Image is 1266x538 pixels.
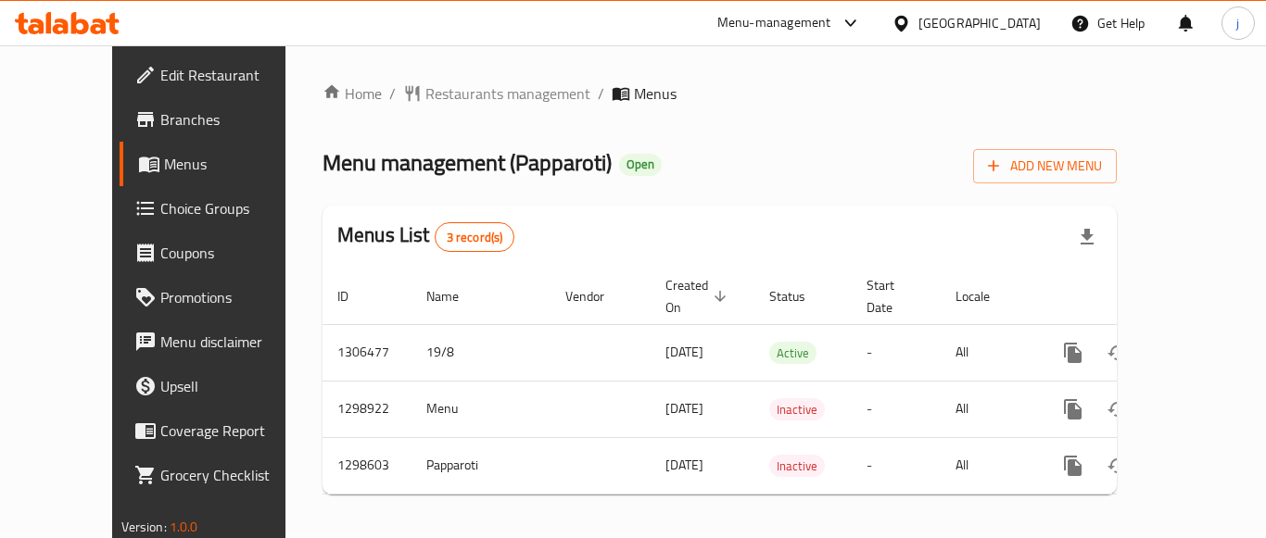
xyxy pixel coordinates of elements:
td: All [941,437,1036,494]
h2: Menus List [337,221,514,252]
td: 1298922 [323,381,411,437]
button: Change Status [1095,387,1140,432]
table: enhanced table [323,269,1244,494]
nav: breadcrumb [323,82,1117,105]
div: Open [619,154,662,176]
span: Edit Restaurant [160,64,309,86]
span: Menus [164,153,309,175]
li: / [389,82,396,105]
span: Vendor [565,285,628,307]
button: Change Status [1095,331,1140,375]
td: Menu [411,381,551,437]
span: Created On [665,274,732,319]
span: j [1236,13,1239,33]
th: Actions [1036,269,1244,325]
td: - [852,381,941,437]
span: Upsell [160,375,309,397]
span: Choice Groups [160,197,309,219]
a: Grocery Checklist [120,453,323,497]
a: Coupons [120,231,323,275]
td: 19/8 [411,324,551,381]
span: [DATE] [665,396,703,420]
span: Branches [160,108,309,131]
span: Restaurants management [425,82,590,105]
div: Inactive [769,455,825,477]
span: Coverage Report [160,419,309,442]
button: more [1051,444,1095,488]
span: Open [619,156,662,172]
li: / [598,82,604,105]
div: Total records count [435,222,515,252]
td: All [941,381,1036,437]
div: [GEOGRAPHIC_DATA] [918,13,1041,33]
span: Start Date [867,274,918,319]
span: Menu management ( Papparoti ) [323,142,612,183]
button: more [1051,331,1095,375]
td: - [852,324,941,381]
a: Branches [120,97,323,142]
a: Promotions [120,275,323,319]
span: Grocery Checklist [160,464,309,486]
a: Home [323,82,382,105]
span: Status [769,285,829,307]
a: Upsell [120,364,323,408]
span: Coupons [160,242,309,264]
span: [DATE] [665,340,703,364]
span: [DATE] [665,453,703,477]
span: Inactive [769,456,825,477]
span: Promotions [160,286,309,308]
a: Menu disclaimer [120,319,323,364]
span: Inactive [769,399,825,420]
span: ID [337,285,373,307]
td: 1306477 [323,324,411,381]
a: Menus [120,142,323,186]
span: Menus [634,82,677,105]
div: Menu-management [717,12,831,34]
span: 3 record(s) [436,229,514,246]
a: Choice Groups [120,186,323,231]
span: Add New Menu [988,155,1102,178]
td: - [852,437,941,494]
button: more [1051,387,1095,432]
button: Change Status [1095,444,1140,488]
div: Export file [1065,215,1109,259]
td: Papparoti [411,437,551,494]
a: Restaurants management [403,82,590,105]
a: Edit Restaurant [120,53,323,97]
span: Active [769,343,817,364]
td: 1298603 [323,437,411,494]
td: All [941,324,1036,381]
div: Inactive [769,398,825,420]
span: Name [426,285,483,307]
button: Add New Menu [973,149,1117,183]
span: Menu disclaimer [160,331,309,353]
a: Coverage Report [120,408,323,453]
span: Locale [956,285,1014,307]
